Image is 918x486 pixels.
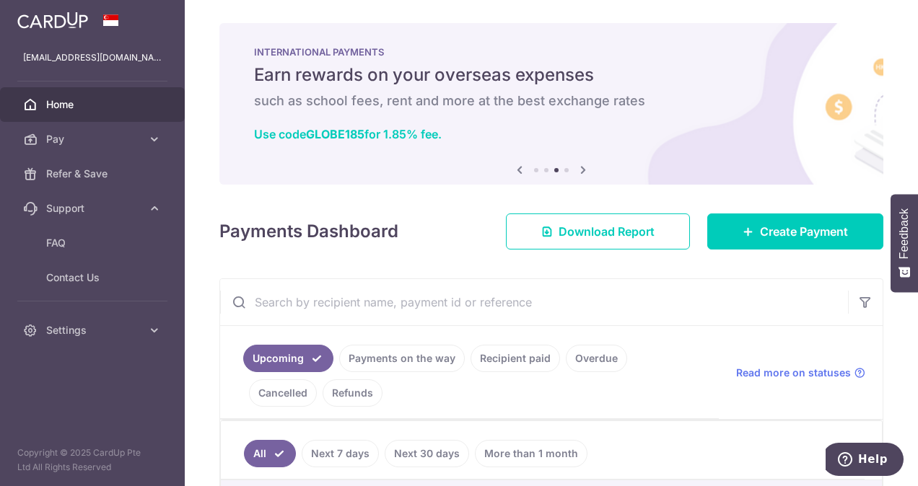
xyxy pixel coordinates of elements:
span: Settings [46,323,141,337]
a: Read more on statuses [736,366,865,380]
b: GLOBE185 [306,127,364,141]
span: Refer & Save [46,167,141,181]
a: Recipient paid [471,345,560,372]
button: Feedback - Show survey [891,194,918,292]
a: Upcoming [243,345,333,372]
span: Pay [46,132,141,146]
span: Create Payment [760,223,848,240]
a: All [244,440,296,467]
span: FAQ [46,236,141,250]
span: Read more on statuses [736,366,851,380]
span: Download Report [559,223,655,240]
img: International Payment Banner [219,23,883,185]
a: Cancelled [249,379,317,407]
h4: Payments Dashboard [219,218,398,244]
p: INTERNATIONAL PAYMENTS [254,46,849,58]
a: Payments on the way [339,345,465,372]
a: Next 30 days [385,440,469,467]
span: Contact Us [46,270,141,285]
a: Use codeGLOBE185for 1.85% fee. [254,127,442,141]
span: Support [46,201,141,216]
a: Create Payment [707,213,883,249]
input: Search by recipient name, payment id or reference [220,279,848,325]
a: Overdue [566,345,627,372]
a: Refunds [323,379,382,407]
img: CardUp [17,12,88,29]
h6: such as school fees, rent and more at the best exchange rates [254,92,849,110]
a: Download Report [506,213,690,249]
a: More than 1 month [475,440,587,467]
h5: Earn rewards on your overseas expenses [254,63,849,87]
a: Next 7 days [302,440,379,467]
p: [EMAIL_ADDRESS][DOMAIN_NAME] [23,50,162,65]
iframe: Opens a widget where you can find more information [826,443,904,479]
span: Feedback [898,208,911,259]
span: Home [46,97,141,112]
